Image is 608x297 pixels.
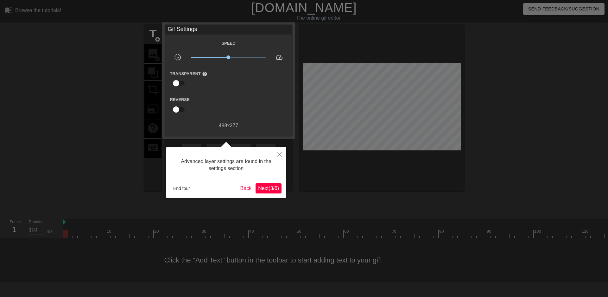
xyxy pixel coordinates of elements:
button: End tour [171,184,193,193]
button: Next [256,183,282,193]
span: Next ( 3 / 6 ) [258,186,279,191]
div: Advanced layer settings are found in the settings section [171,152,282,179]
button: Back [238,183,254,193]
button: Close [272,147,286,161]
